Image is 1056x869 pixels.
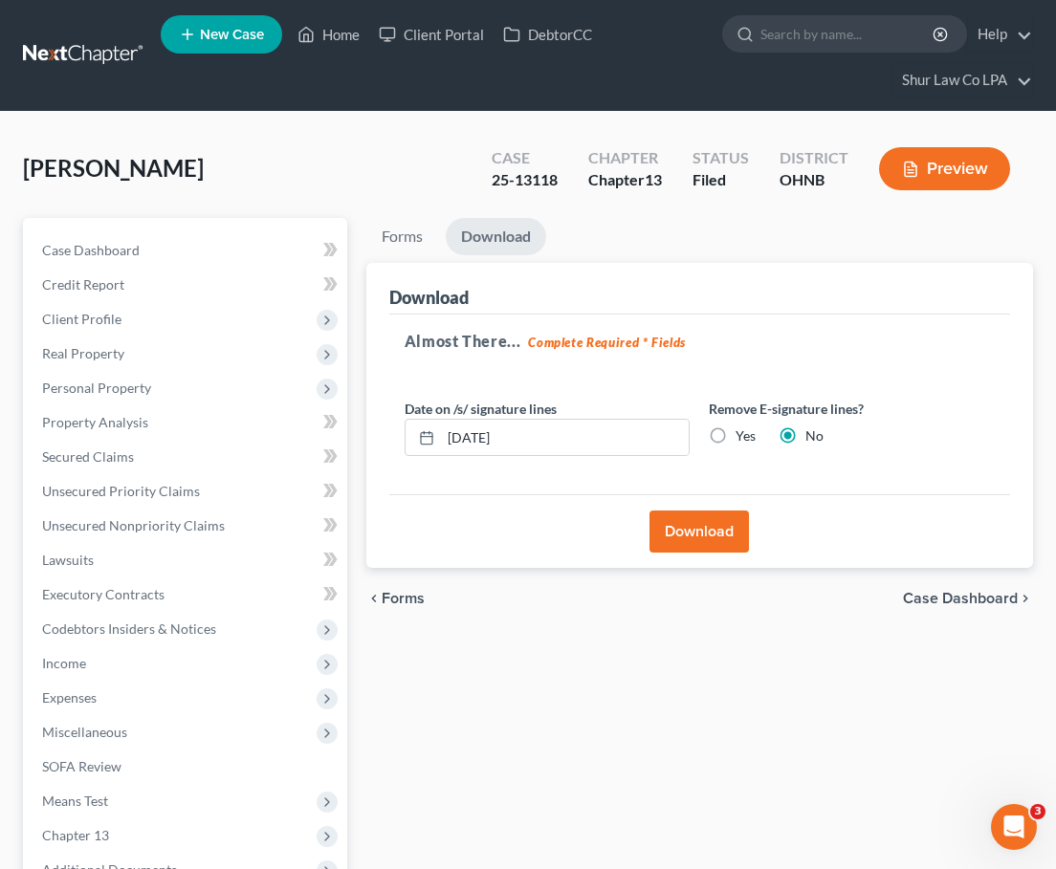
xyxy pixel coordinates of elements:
span: 13 [645,170,662,188]
a: DebtorCC [494,17,602,52]
span: Executory Contracts [42,586,165,602]
span: Secured Claims [42,448,134,465]
strong: Complete Required * Fields [528,335,686,350]
a: Property Analysis [27,405,347,440]
div: Chapter [588,169,662,191]
span: Case Dashboard [903,591,1018,606]
span: Personal Property [42,380,151,396]
label: Remove E-signature lines? [709,399,995,419]
div: District [780,147,848,169]
span: Lawsuits [42,552,94,568]
a: Lawsuits [27,543,347,577]
div: 25-13118 [492,169,558,191]
span: Unsecured Nonpriority Claims [42,517,225,533]
span: Real Property [42,345,124,361]
a: Unsecured Nonpriority Claims [27,509,347,543]
iframe: Intercom live chat [991,804,1037,850]
a: Executory Contracts [27,577,347,612]
label: Yes [736,426,756,445]
span: Credit Report [42,276,124,293]
div: Case [492,147,558,169]
a: Case Dashboard chevron_right [903,591,1033,606]
a: Help [968,17,1032,52]
button: Download [649,511,749,553]
span: Unsecured Priority Claims [42,483,200,499]
div: Status [693,147,749,169]
button: Preview [879,147,1010,190]
a: Unsecured Priority Claims [27,474,347,509]
span: New Case [200,28,264,42]
label: No [805,426,824,445]
button: chevron_left Forms [366,591,451,606]
a: Home [288,17,369,52]
span: Codebtors Insiders & Notices [42,620,216,637]
span: 3 [1030,804,1045,819]
a: Case Dashboard [27,233,347,268]
a: Shur Law Co LPA [892,63,1032,98]
a: SOFA Review [27,750,347,784]
a: Credit Report [27,268,347,302]
i: chevron_left [366,591,382,606]
input: Search by name... [760,16,935,52]
i: chevron_right [1018,591,1033,606]
span: Property Analysis [42,414,148,430]
span: [PERSON_NAME] [23,154,204,182]
a: Client Portal [369,17,494,52]
h5: Almost There... [405,330,995,353]
label: Date on /s/ signature lines [405,399,557,419]
div: Filed [693,169,749,191]
div: OHNB [780,169,848,191]
span: Chapter 13 [42,827,109,843]
a: Download [446,218,546,255]
span: Forms [382,591,425,606]
div: Download [389,286,469,309]
a: Forms [366,218,438,255]
span: Miscellaneous [42,724,127,740]
span: SOFA Review [42,758,121,774]
span: Expenses [42,689,97,706]
span: Client Profile [42,311,121,327]
span: Case Dashboard [42,242,140,258]
input: MM/DD/YYYY [441,420,690,456]
div: Chapter [588,147,662,169]
span: Means Test [42,793,108,809]
a: Secured Claims [27,440,347,474]
span: Income [42,655,86,671]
